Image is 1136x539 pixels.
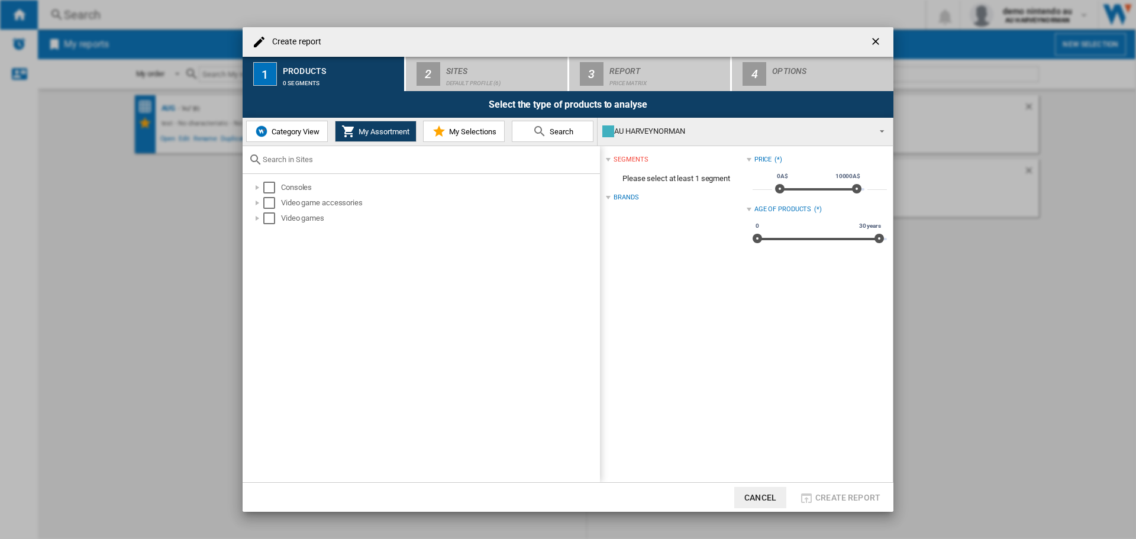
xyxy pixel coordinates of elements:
[754,221,761,231] span: 0
[775,172,790,181] span: 0A$
[266,36,321,48] h4: Create report
[754,155,772,164] div: Price
[263,155,594,164] input: Search in Sites
[609,62,726,74] div: Report
[754,205,812,214] div: Age of products
[602,123,869,140] div: AU HARVEYNORMAN
[423,121,505,142] button: My Selections
[614,155,648,164] div: segments
[263,182,281,193] md-checkbox: Select
[743,62,766,86] div: 4
[281,197,598,209] div: Video game accessories
[253,62,277,86] div: 1
[263,197,281,209] md-checkbox: Select
[857,221,883,231] span: 30 years
[283,62,399,74] div: Products
[263,212,281,224] md-checkbox: Select
[417,62,440,86] div: 2
[281,182,598,193] div: Consoles
[246,121,328,142] button: Category View
[512,121,593,142] button: Search
[254,124,269,138] img: wiser-icon-blue.png
[569,57,732,91] button: 3 Report Price Matrix
[406,57,569,91] button: 2 Sites Default profile (6)
[732,57,893,91] button: 4 Options
[815,493,880,502] span: Create report
[446,62,563,74] div: Sites
[734,487,786,508] button: Cancel
[283,74,399,86] div: 0 segments
[870,35,884,50] ng-md-icon: getI18NText('BUTTONS.CLOSE_DIALOG')
[606,167,746,190] span: Please select at least 1 segment
[580,62,603,86] div: 3
[772,62,889,74] div: Options
[834,172,862,181] span: 10000A$
[865,30,889,54] button: getI18NText('BUTTONS.CLOSE_DIALOG')
[796,487,884,508] button: Create report
[281,212,598,224] div: Video games
[356,127,409,136] span: My Assortment
[614,193,638,202] div: Brands
[547,127,573,136] span: Search
[446,127,496,136] span: My Selections
[269,127,319,136] span: Category View
[243,57,405,91] button: 1 Products 0 segments
[609,74,726,86] div: Price Matrix
[335,121,417,142] button: My Assortment
[243,91,893,118] div: Select the type of products to analyse
[446,74,563,86] div: Default profile (6)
